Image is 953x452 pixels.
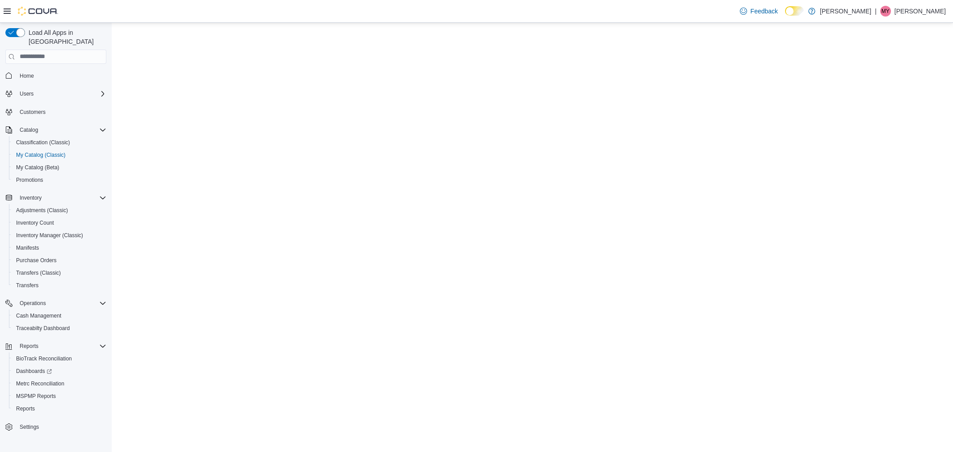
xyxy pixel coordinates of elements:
span: Classification (Classic) [16,139,70,146]
button: Metrc Reconciliation [9,377,110,390]
span: BioTrack Reconciliation [13,353,106,364]
p: [PERSON_NAME] [820,6,871,17]
span: Metrc Reconciliation [13,378,106,389]
span: Inventory [16,193,106,203]
span: Catalog [20,126,38,134]
span: Traceabilty Dashboard [16,325,70,332]
span: Load All Apps in [GEOGRAPHIC_DATA] [25,28,106,46]
button: My Catalog (Classic) [9,149,110,161]
button: Manifests [9,242,110,254]
span: My Catalog (Beta) [13,162,106,173]
span: Home [20,72,34,80]
span: BioTrack Reconciliation [16,355,72,362]
button: Catalog [16,125,42,135]
span: Inventory Count [13,218,106,228]
span: Users [16,88,106,99]
button: Users [2,88,110,100]
a: MSPMP Reports [13,391,59,402]
span: Inventory [20,194,42,201]
span: Adjustments (Classic) [16,207,68,214]
button: Inventory Count [9,217,110,229]
span: Users [20,90,34,97]
a: Adjustments (Classic) [13,205,71,216]
div: Mariah Yates [880,6,891,17]
span: MY [882,6,890,17]
button: Traceabilty Dashboard [9,322,110,335]
span: My Catalog (Classic) [13,150,106,160]
a: My Catalog (Classic) [13,150,69,160]
span: Customers [16,106,106,117]
span: Feedback [751,7,778,16]
span: Settings [20,423,39,431]
span: Promotions [13,175,106,185]
span: My Catalog (Classic) [16,151,66,159]
span: Transfers [16,282,38,289]
a: Home [16,71,38,81]
span: Manifests [13,243,106,253]
button: Cash Management [9,310,110,322]
span: Customers [20,109,46,116]
a: Classification (Classic) [13,137,74,148]
a: Inventory Manager (Classic) [13,230,87,241]
span: Reports [13,403,106,414]
button: Reports [16,341,42,352]
a: Inventory Count [13,218,58,228]
button: Operations [16,298,50,309]
span: Inventory Manager (Classic) [13,230,106,241]
span: Dashboards [13,366,106,377]
a: Customers [16,107,49,117]
a: Feedback [736,2,781,20]
p: | [875,6,877,17]
a: BioTrack Reconciliation [13,353,76,364]
span: Promotions [16,176,43,184]
span: Metrc Reconciliation [16,380,64,387]
span: Purchase Orders [13,255,106,266]
span: Adjustments (Classic) [13,205,106,216]
button: Reports [9,402,110,415]
button: BioTrack Reconciliation [9,352,110,365]
span: Transfers (Classic) [16,269,61,276]
button: Settings [2,420,110,433]
span: Operations [20,300,46,307]
span: Transfers [13,280,106,291]
span: My Catalog (Beta) [16,164,59,171]
span: Purchase Orders [16,257,57,264]
button: Home [2,69,110,82]
button: Operations [2,297,110,310]
input: Dark Mode [785,6,804,16]
span: Inventory Manager (Classic) [16,232,83,239]
button: Inventory [16,193,45,203]
span: Settings [16,421,106,432]
a: Reports [13,403,38,414]
a: Settings [16,422,42,432]
a: Purchase Orders [13,255,60,266]
button: Customers [2,105,110,118]
span: MSPMP Reports [16,393,56,400]
img: Cova [18,7,58,16]
button: Classification (Classic) [9,136,110,149]
a: Cash Management [13,310,65,321]
span: Transfers (Classic) [13,268,106,278]
button: Inventory [2,192,110,204]
a: Transfers [13,280,42,291]
span: Traceabilty Dashboard [13,323,106,334]
span: Cash Management [13,310,106,321]
button: Transfers [9,279,110,292]
button: Promotions [9,174,110,186]
button: My Catalog (Beta) [9,161,110,174]
span: Reports [20,343,38,350]
span: Operations [16,298,106,309]
button: Catalog [2,124,110,136]
button: Purchase Orders [9,254,110,267]
button: Adjustments (Classic) [9,204,110,217]
p: [PERSON_NAME] [894,6,946,17]
a: Dashboards [9,365,110,377]
span: Inventory Count [16,219,54,226]
a: Manifests [13,243,42,253]
button: Reports [2,340,110,352]
span: Reports [16,405,35,412]
button: Inventory Manager (Classic) [9,229,110,242]
a: Metrc Reconciliation [13,378,68,389]
a: Dashboards [13,366,55,377]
